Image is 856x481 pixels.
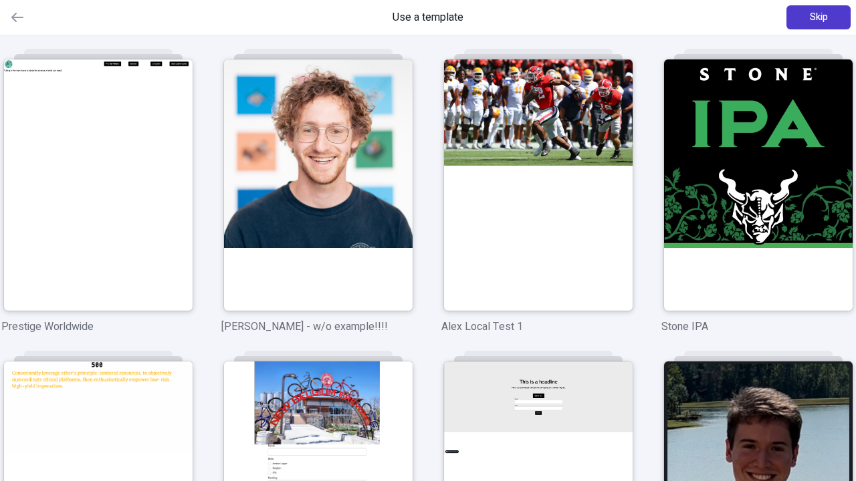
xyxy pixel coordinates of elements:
p: [PERSON_NAME] - w/o example!!!! [221,319,415,335]
p: Alex Local Test 1 [441,319,635,335]
p: Stone IPA [661,319,855,335]
span: Use a template [393,9,463,25]
p: Prestige Worldwide [1,319,195,335]
span: Skip [810,10,828,25]
button: Skip [786,5,851,29]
